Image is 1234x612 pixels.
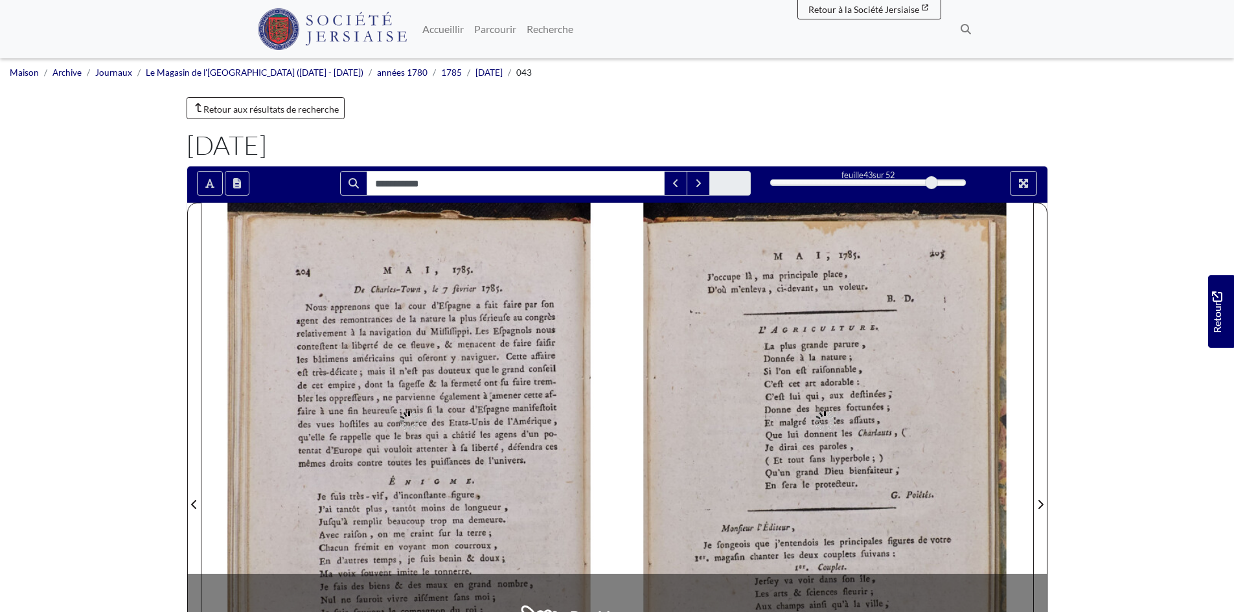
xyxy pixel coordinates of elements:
[1211,302,1223,333] font: Retour
[527,23,573,35] font: Recherche
[469,16,521,42] a: Parcourir
[873,170,895,180] font: sur 52
[808,4,919,15] font: Retour à la Société Jersiaise
[187,129,267,161] font: [DATE]
[863,170,873,180] font: 43
[521,16,578,42] a: Recherche
[841,170,863,180] font: feuille
[52,67,82,78] a: Archive
[203,104,339,115] font: Retour aux résultats de recherche
[258,5,407,53] a: Logo de la Société Jersiaise
[258,8,407,50] img: Société Jersiaise
[197,171,223,196] button: Basculer la sélection de texte (Alt+T)
[187,97,345,119] a: Retour aux résultats de recherche
[475,67,503,78] a: [DATE]
[367,171,665,196] input: Rechercher
[422,23,464,35] font: Accueillir
[474,23,516,35] font: Parcourir
[687,171,710,196] button: Prochain match
[1010,171,1037,196] button: Mode plein écran
[417,16,469,42] a: Accueillir
[516,67,532,78] font: 043
[146,67,363,78] a: Le Magasin de l'[GEOGRAPHIC_DATA] ([DATE] - [DATE])
[1208,275,1234,348] a: Souhaitez-vous donner votre avis ?
[340,171,367,196] button: Recherche
[664,171,687,196] button: Match précédent
[95,67,132,78] a: Journaux
[225,171,249,196] button: Ouvrir la fenêtre de transcription
[10,67,39,78] a: Maison
[377,67,428,78] a: années 1780
[441,67,462,78] a: 1785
